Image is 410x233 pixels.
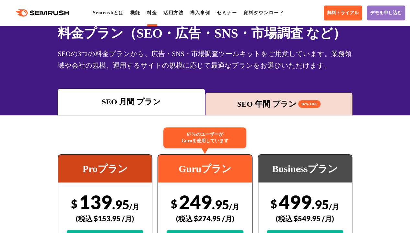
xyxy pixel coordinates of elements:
div: (税込 $274.95 /月) [167,207,243,230]
a: 資料ダウンロード [243,10,284,15]
div: 67%のユーザーが Guruを使用しています [163,127,246,148]
div: (税込 $549.95 /月) [267,207,343,230]
h1: 料金プラン（SEO・広告・SNS・市場調査 など） [58,24,352,43]
a: 料金 [147,10,157,15]
span: $ [71,197,77,210]
div: SEO 月間 プラン [61,96,201,108]
a: 導入事例 [190,10,210,15]
span: .95 [212,197,229,212]
div: Businessプラン [258,155,352,182]
div: (税込 $153.95 /月) [67,207,143,230]
span: $ [171,197,177,210]
div: SEOの3つの料金プランから、広告・SNS・市場調査ツールキットをご用意しています。業務領域や会社の規模、運用するサイトの規模に応じて最適なプランをお選びいただけます。 [58,48,352,71]
span: デモを申し込む [370,10,402,16]
div: SEO 年間 プラン [209,98,349,110]
div: Proプラン [58,155,152,182]
span: /月 [229,202,239,211]
a: 無料トライアル [324,6,362,20]
a: セミナー [217,10,237,15]
span: 無料トライアル [327,10,359,16]
span: .95 [312,197,329,212]
span: $ [271,197,277,210]
a: Semrushとは [93,10,123,15]
div: Guruプラン [158,155,252,182]
a: デモを申し込む [367,6,405,20]
span: /月 [329,202,339,211]
span: 16% OFF [298,100,321,108]
a: 機能 [130,10,140,15]
span: .95 [112,197,129,212]
span: /月 [129,202,139,211]
a: 活用方法 [163,10,183,15]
